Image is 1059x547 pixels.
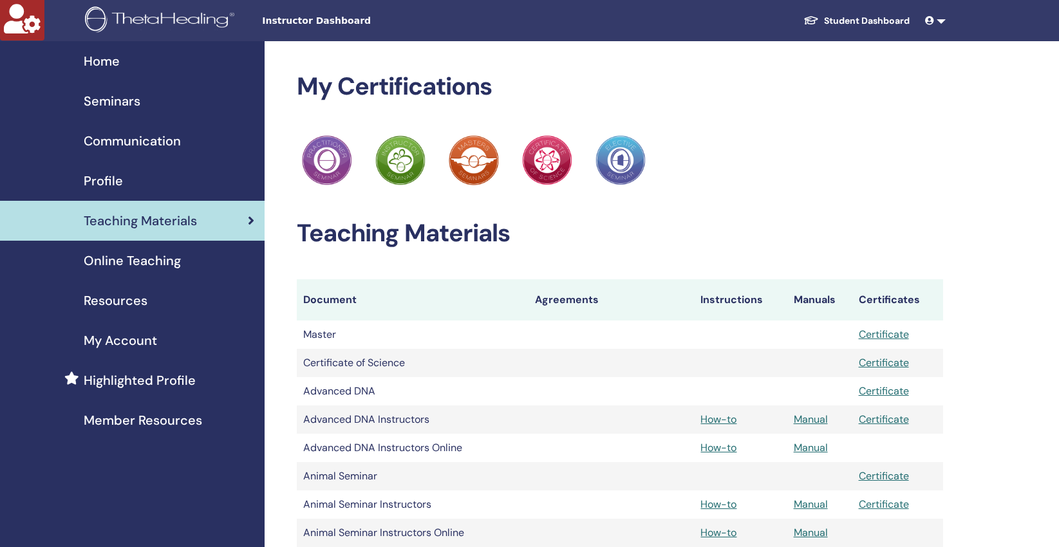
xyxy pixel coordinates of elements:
th: Document [297,279,529,320]
td: Advanced DNA [297,377,529,405]
img: Practitioner [522,135,572,185]
a: Certificate [859,469,909,483]
a: How-to [700,413,736,426]
th: Agreements [529,279,694,320]
img: Practitioner [375,135,426,185]
a: Student Dashboard [793,9,920,33]
span: Member Resources [84,411,202,430]
span: Home [84,51,120,71]
a: Manual [794,413,828,426]
img: Practitioner [302,135,352,185]
td: Certificate of Science [297,349,529,377]
span: Profile [84,171,123,190]
a: Certificate [859,497,909,511]
td: Animal Seminar Instructors [297,490,529,519]
a: Manual [794,497,828,511]
span: Communication [84,131,181,151]
a: Certificate [859,413,909,426]
a: How-to [700,441,736,454]
td: Advanced DNA Instructors Online [297,434,529,462]
span: Resources [84,291,147,310]
img: Practitioner [595,135,646,185]
td: Animal Seminar Instructors Online [297,519,529,547]
a: Manual [794,441,828,454]
th: Instructions [694,279,787,320]
span: Instructor Dashboard [262,14,455,28]
span: Highlighted Profile [84,371,196,390]
th: Certificates [852,279,943,320]
a: Certificate [859,384,909,398]
a: How-to [700,526,736,539]
a: Certificate [859,328,909,341]
span: Teaching Materials [84,211,197,230]
h2: Teaching Materials [297,219,943,248]
span: Seminars [84,91,140,111]
a: Manual [794,526,828,539]
img: logo.png [85,6,239,35]
td: Master [297,320,529,349]
a: Certificate [859,356,909,369]
span: My Account [84,331,157,350]
img: Practitioner [449,135,499,185]
td: Animal Seminar [297,462,529,490]
span: Online Teaching [84,251,181,270]
a: How-to [700,497,736,511]
td: Advanced DNA Instructors [297,405,529,434]
th: Manuals [787,279,852,320]
h2: My Certifications [297,72,943,102]
img: graduation-cap-white.svg [803,15,819,26]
